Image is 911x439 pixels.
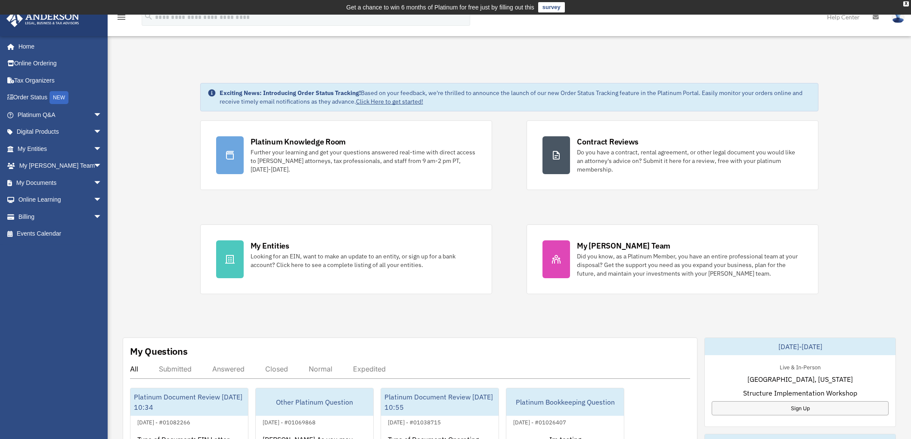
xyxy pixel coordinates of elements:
[93,208,111,226] span: arrow_drop_down
[577,148,803,174] div: Do you have a contract, rental agreement, or other legal document you would like an attorney's ad...
[200,224,492,294] a: My Entities Looking for an EIN, want to make an update to an entity, or sign up for a bank accoun...
[144,12,153,21] i: search
[577,240,670,251] div: My [PERSON_NAME] Team
[903,1,909,6] div: close
[93,123,111,141] span: arrow_drop_down
[251,240,289,251] div: My Entities
[251,136,346,147] div: Platinum Knowledge Room
[6,89,115,107] a: Order StatusNEW
[6,123,115,141] a: Digital Productsarrow_drop_down
[6,72,115,89] a: Tax Organizers
[256,417,322,426] div: [DATE] - #01069868
[265,365,288,373] div: Closed
[381,417,448,426] div: [DATE] - #01038715
[93,191,111,209] span: arrow_drop_down
[6,225,115,243] a: Events Calendar
[6,174,115,191] a: My Documentsarrow_drop_down
[6,157,115,175] a: My [PERSON_NAME] Teamarrow_drop_down
[116,15,127,22] a: menu
[256,388,373,416] div: Other Platinum Question
[773,362,827,371] div: Live & In-Person
[527,120,818,190] a: Contract Reviews Do you have a contract, rental agreement, or other legal document you would like...
[712,401,889,415] a: Sign Up
[577,252,803,278] div: Did you know, as a Platinum Member, you have an entire professional team at your disposal? Get th...
[6,191,115,209] a: Online Learningarrow_drop_down
[381,388,499,416] div: Platinum Document Review [DATE] 10:55
[346,2,534,12] div: Get a chance to win 6 months of Platinum for free just by filling out this
[251,252,476,269] div: Looking for an EIN, want to make an update to an entity, or sign up for a bank account? Click her...
[130,388,248,416] div: Platinum Document Review [DATE] 10:34
[353,365,386,373] div: Expedited
[4,10,82,27] img: Anderson Advisors Platinum Portal
[747,374,853,384] span: [GEOGRAPHIC_DATA], [US_STATE]
[220,89,812,106] div: Based on your feedback, we're thrilled to announce the launch of our new Order Status Tracking fe...
[577,136,638,147] div: Contract Reviews
[116,12,127,22] i: menu
[705,338,896,355] div: [DATE]-[DATE]
[50,91,68,104] div: NEW
[6,208,115,225] a: Billingarrow_drop_down
[212,365,245,373] div: Answered
[6,140,115,157] a: My Entitiesarrow_drop_down
[356,98,423,105] a: Click Here to get started!
[527,224,818,294] a: My [PERSON_NAME] Team Did you know, as a Platinum Member, you have an entire professional team at...
[538,2,565,12] a: survey
[159,365,192,373] div: Submitted
[892,11,905,23] img: User Pic
[6,38,111,55] a: Home
[93,106,111,124] span: arrow_drop_down
[93,140,111,158] span: arrow_drop_down
[309,365,332,373] div: Normal
[6,55,115,72] a: Online Ordering
[130,345,188,358] div: My Questions
[506,417,573,426] div: [DATE] - #01026407
[251,148,476,174] div: Further your learning and get your questions answered real-time with direct access to [PERSON_NAM...
[130,417,197,426] div: [DATE] - #01082266
[200,120,492,190] a: Platinum Knowledge Room Further your learning and get your questions answered real-time with dire...
[220,89,361,97] strong: Exciting News: Introducing Order Status Tracking!
[743,388,857,398] span: Structure Implementation Workshop
[130,365,138,373] div: All
[93,157,111,175] span: arrow_drop_down
[6,106,115,123] a: Platinum Q&Aarrow_drop_down
[93,174,111,192] span: arrow_drop_down
[506,388,624,416] div: Platinum Bookkeeping Question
